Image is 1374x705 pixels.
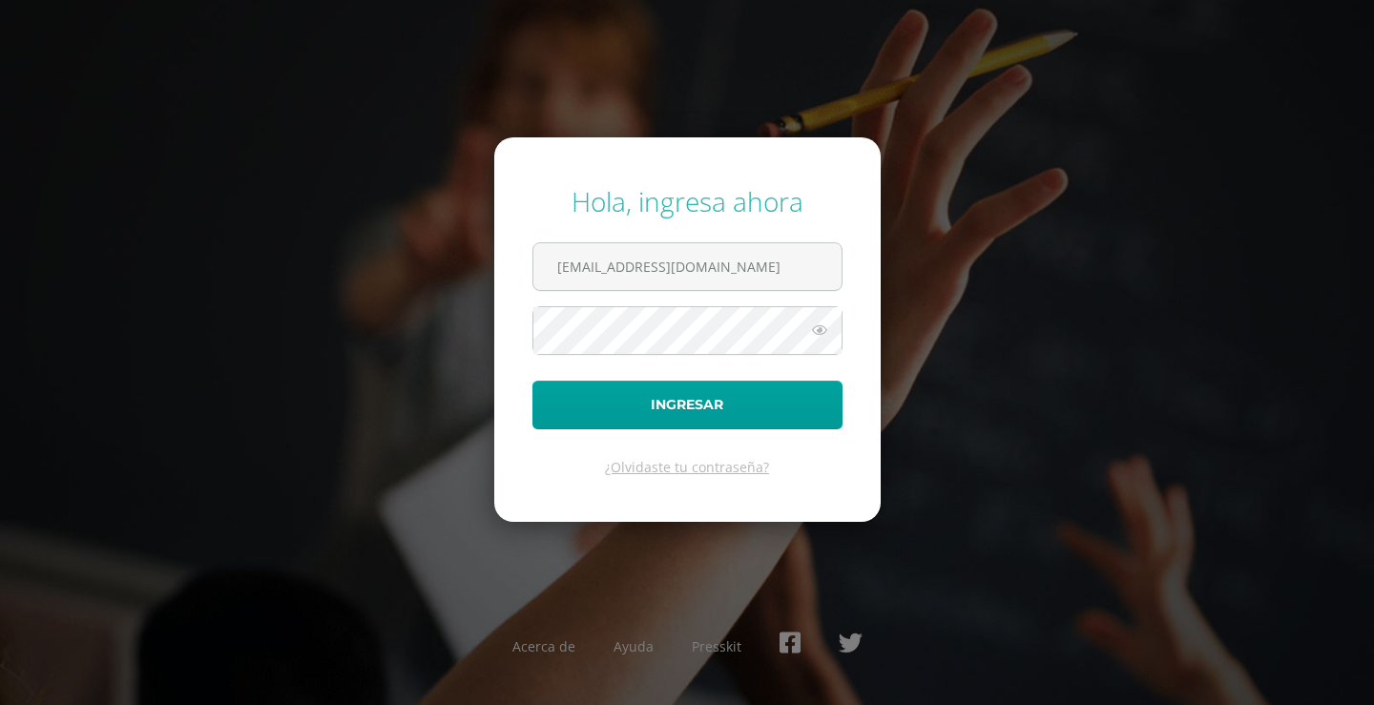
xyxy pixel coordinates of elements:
[532,183,843,219] div: Hola, ingresa ahora
[614,637,654,655] a: Ayuda
[512,637,575,655] a: Acerca de
[532,381,843,429] button: Ingresar
[692,637,741,655] a: Presskit
[605,458,769,476] a: ¿Olvidaste tu contraseña?
[533,243,842,290] input: Correo electrónico o usuario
